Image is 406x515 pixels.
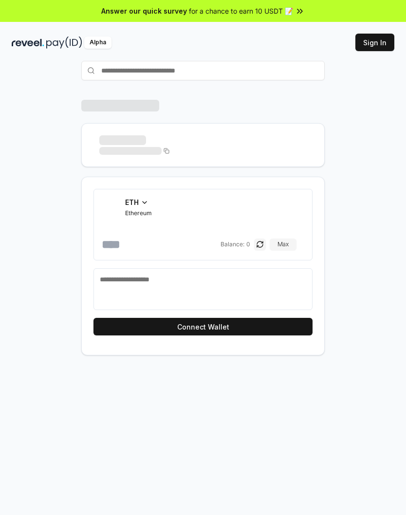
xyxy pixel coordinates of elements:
[46,37,82,49] img: pay_id
[221,240,244,248] span: Balance:
[189,6,293,16] span: for a chance to earn 10 USDT 📝
[270,239,296,250] button: Max
[246,240,250,248] span: 0
[101,6,187,16] span: Answer our quick survey
[12,37,44,49] img: reveel_dark
[355,34,394,51] button: Sign In
[125,209,152,217] span: Ethereum
[84,37,111,49] div: Alpha
[93,318,313,335] button: Connect Wallet
[125,197,139,207] span: ETH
